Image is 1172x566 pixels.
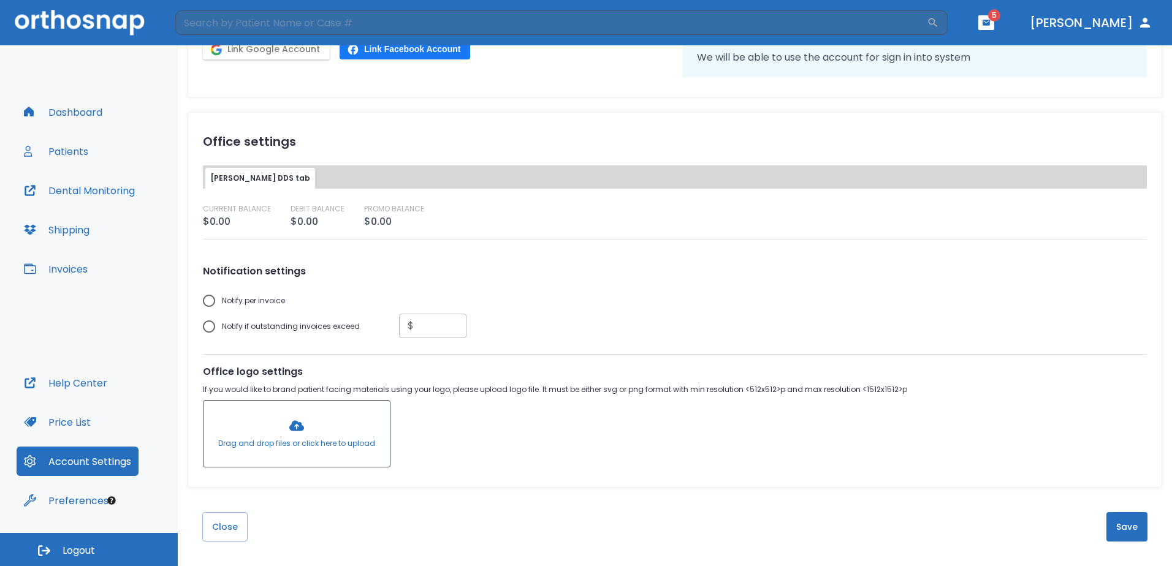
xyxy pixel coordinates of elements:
[697,50,1132,65] p: We will be able to use the account for sign in into system
[291,203,344,214] p: DEBIT BALANCE
[203,384,1147,395] p: If you would like to brand patient facing materials using your logo, please upload logo file. It ...
[364,203,424,214] p: PROMO BALANCE
[203,264,466,278] label: Notification settings
[203,39,330,59] button: Link Google Account
[291,214,318,229] p: $0.00
[1025,12,1157,34] button: [PERSON_NAME]
[203,214,230,229] p: $0.00
[203,132,1147,151] h2: Office settings
[1106,512,1147,541] button: Save
[17,215,97,244] button: Shipping
[222,293,285,308] span: Notify per invoice
[988,9,1000,21] span: 5
[203,203,271,214] p: CURRENT BALANCE
[15,10,145,35] img: Orthosnap
[408,319,414,333] p: $
[63,544,95,557] span: Logout
[17,447,139,476] button: Account Settings
[175,10,927,35] input: Search by Patient Name or Case #
[17,486,116,515] button: Preferences
[205,168,1144,189] div: tabs
[205,168,315,189] button: [PERSON_NAME] DDS tab
[202,512,248,541] button: Close
[17,176,142,205] button: Dental Monitoring
[17,254,95,284] button: Invoices
[17,368,115,398] button: Help Center
[340,39,470,59] button: Link Facebook Account
[17,137,96,166] button: Patients
[17,407,98,437] button: Price List
[364,214,392,229] p: $0.00
[17,97,110,127] button: Dashboard
[203,364,1147,379] p: Office logo settings
[222,319,360,334] span: Notify if outstanding invoices exceed
[106,495,117,506] div: Tooltip anchor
